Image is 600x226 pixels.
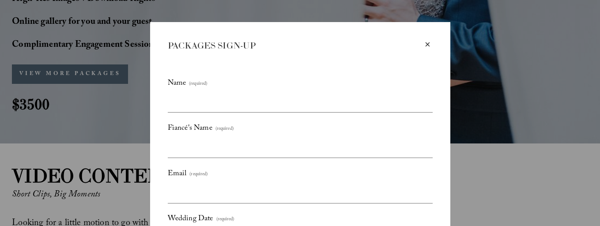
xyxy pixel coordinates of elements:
div: PACKAGES SIGN-UP [168,40,423,52]
span: Fiancé's Name [168,121,212,136]
span: Name [168,76,186,91]
span: Email [168,167,187,182]
span: (required) [189,170,208,180]
span: (required) [216,215,234,225]
span: (required) [189,80,207,89]
span: (required) [215,125,234,134]
div: Close [423,40,433,49]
